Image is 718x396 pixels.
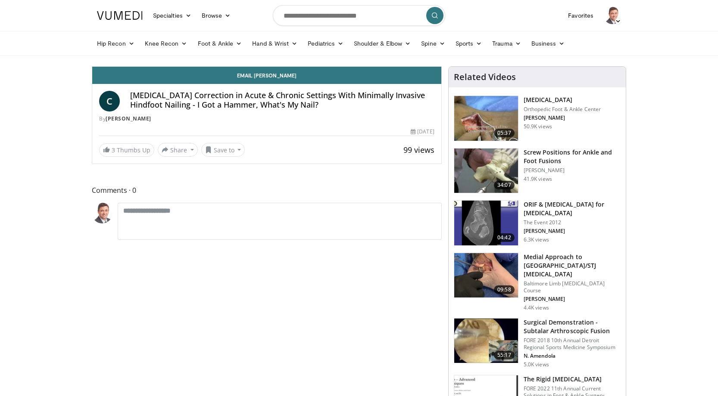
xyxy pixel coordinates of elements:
[303,35,349,52] a: Pediatrics
[148,7,197,24] a: Specialties
[454,318,621,368] a: 55:17 Surgical Demonstration - Subtalar Arthroscopic Fusion FORE 2018 10th Annual Detroit Regiona...
[106,115,151,122] a: [PERSON_NAME]
[524,114,601,121] p: [PERSON_NAME]
[454,96,518,141] img: 545635_3.png.150x105_q85_crop-smart_upscale.jpg
[524,176,552,183] p: 41.9K views
[130,91,434,109] h4: [MEDICAL_DATA] Correction in Acute & Chronic Settings With Minimally Invasive Hindfoot Nailing - ...
[487,35,526,52] a: Trauma
[524,167,621,174] p: [PERSON_NAME]
[450,35,487,52] a: Sports
[201,143,245,157] button: Save to
[524,296,621,303] p: [PERSON_NAME]
[273,5,445,26] input: Search topics, interventions
[524,228,621,235] p: [PERSON_NAME]
[411,128,434,136] div: [DATE]
[524,123,552,130] p: 50.9K views
[524,219,621,226] p: The Event 2012
[99,115,434,123] div: By
[99,143,154,157] a: 3 Thumbs Up
[524,253,621,278] h3: Medial Approach to [GEOGRAPHIC_DATA]/STJ [MEDICAL_DATA]
[526,35,570,52] a: Business
[454,253,621,311] a: 09:58 Medial Approach to [GEOGRAPHIC_DATA]/STJ [MEDICAL_DATA] Baltimore Limb [MEDICAL_DATA] Cours...
[524,200,621,217] h3: ORIF & [MEDICAL_DATA] for [MEDICAL_DATA]
[349,35,416,52] a: Shoulder & Elbow
[416,35,450,52] a: Spine
[454,319,518,363] img: f04bac8f-a1d2-4078-a4f0-9e66789b4112.150x105_q85_crop-smart_upscale.jpg
[92,67,441,84] a: Email [PERSON_NAME]
[112,146,115,154] span: 3
[158,143,198,157] button: Share
[403,145,434,155] span: 99 views
[524,236,549,243] p: 6.3K views
[524,337,621,351] p: FORE 2018 10th Annual Detroit Regional Sports Medicine Symposium
[97,11,143,20] img: VuMedi Logo
[454,200,621,246] a: 04:42 ORIF & [MEDICAL_DATA] for [MEDICAL_DATA] The Event 2012 [PERSON_NAME] 6.3K views
[454,148,621,194] a: 34:07 Screw Positions for Ankle and Foot Fusions [PERSON_NAME] 41.9K views
[524,96,601,104] h3: [MEDICAL_DATA]
[99,91,120,111] a: C
[454,72,516,82] h4: Related Videos
[524,106,601,113] p: Orthopedic Foot & Ankle Center
[524,353,621,359] p: N. Amendola
[454,201,518,245] img: E-HI8y-Omg85H4KX4xMDoxOmtxOwKG7D_4.150x105_q85_crop-smart_upscale.jpg
[524,148,621,165] h3: Screw Positions for Ankle and Foot Fusions
[454,148,518,193] img: 67572_0000_3.png.150x105_q85_crop-smart_upscale.jpg
[524,304,549,311] p: 4.4K views
[524,318,621,335] h3: Surgical Demonstration - Subtalar Arthroscopic Fusion
[494,129,515,137] span: 05:37
[454,96,621,141] a: 05:37 [MEDICAL_DATA] Orthopedic Foot & Ankle Center [PERSON_NAME] 50.9K views
[92,203,112,223] img: Avatar
[140,35,193,52] a: Knee Recon
[524,361,549,368] p: 5.0K views
[524,375,621,384] h3: The Rigid [MEDICAL_DATA]
[247,35,303,52] a: Hand & Wrist
[563,7,599,24] a: Favorites
[524,280,621,294] p: Baltimore Limb [MEDICAL_DATA] Course
[197,7,236,24] a: Browse
[494,285,515,294] span: 09:58
[92,35,140,52] a: Hip Recon
[92,185,442,196] span: Comments 0
[494,351,515,359] span: 55:17
[494,181,515,189] span: 34:07
[494,233,515,242] span: 04:42
[454,253,518,298] img: b3e585cd-3312-456d-b1b7-4eccbcdb01ed.150x105_q85_crop-smart_upscale.jpg
[193,35,247,52] a: Foot & Ankle
[604,7,621,24] img: Avatar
